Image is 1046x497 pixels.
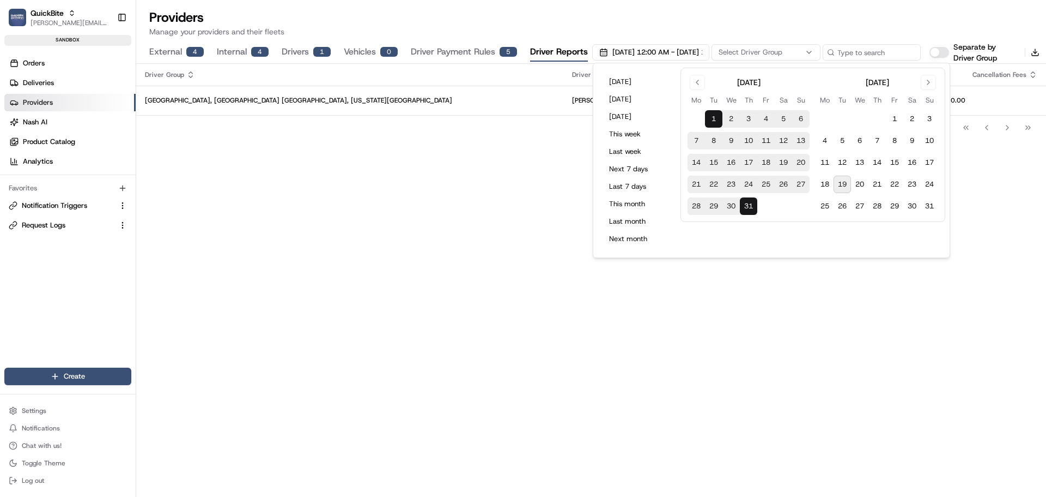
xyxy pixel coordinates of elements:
th: Thursday [868,94,886,106]
div: 1 [313,47,331,57]
p: [GEOGRAPHIC_DATA], [GEOGRAPHIC_DATA] [GEOGRAPHIC_DATA], [US_STATE][GEOGRAPHIC_DATA] [145,96,555,105]
div: 0 [380,47,398,57]
button: 11 [816,154,834,171]
button: 2 [903,110,921,128]
th: Friday [886,94,903,106]
button: 29 [886,197,903,215]
button: 1 [886,110,903,128]
button: 9 [903,132,921,149]
button: Request Logs [4,217,131,234]
button: 28 [688,197,705,215]
a: 📗Knowledge Base [7,239,88,259]
a: Powered byPylon [77,270,132,279]
span: QuickBite [31,8,64,19]
button: 4 [816,132,834,149]
button: Driver Reports [530,43,588,62]
span: Log out [22,476,44,485]
img: Jeff Sasse [11,159,28,176]
button: 22 [886,176,903,193]
div: Start new chat [49,104,179,115]
button: 21 [868,176,886,193]
button: 17 [740,154,757,171]
th: Sunday [792,94,810,106]
span: Providers [23,98,53,107]
div: [DATE] [737,77,761,88]
button: 23 [722,176,740,193]
span: [DATE] 12:00 AM - [DATE] 11:59 PM [612,47,702,57]
span: Knowledge Base [22,244,83,255]
img: Jes Laurent [11,188,28,208]
div: 5 [500,47,517,57]
button: 8 [886,132,903,149]
button: 4 [757,110,775,128]
th: Monday [816,94,834,106]
button: Driver Payment Rules [411,43,517,62]
button: 20 [851,176,868,193]
button: 19 [775,154,792,171]
button: See all [169,140,198,153]
div: Favorites [4,179,131,197]
button: 31 [921,197,938,215]
button: 19 [834,176,851,193]
button: Next month [604,231,670,247]
span: Orders [23,58,45,68]
span: Analytics [23,157,53,166]
span: Toggle Theme [22,459,65,468]
button: 13 [851,154,868,171]
button: 10 [740,132,757,149]
button: 18 [757,154,775,171]
p: Welcome 👋 [11,44,198,61]
img: 4988371391238_9404d814bf3eb2409008_72.png [23,104,42,124]
a: Providers [4,94,136,111]
span: Select Driver Group [719,47,782,57]
div: [DATE] [866,77,889,88]
input: Type to search [823,44,921,61]
span: Nash AI [23,117,47,127]
span: Create [64,372,85,381]
button: 22 [705,176,722,193]
th: Sunday [921,94,938,106]
p: [PERSON_NAME] [572,96,646,105]
th: Monday [688,94,705,106]
span: Pylon [108,271,132,279]
span: Request Logs [22,220,65,230]
span: Notification Triggers [22,201,87,211]
button: This month [604,196,670,212]
button: 27 [851,197,868,215]
button: [DATE] [604,109,670,124]
th: Wednesday [722,94,740,106]
th: Saturday [775,94,792,106]
span: Notifications [22,424,60,433]
button: 16 [722,154,740,171]
button: 25 [757,176,775,193]
button: Next 7 days [604,161,670,177]
button: 27 [792,176,810,193]
th: Saturday [903,94,921,106]
div: 4 [251,47,269,57]
button: 21 [688,176,705,193]
button: QuickBiteQuickBite[PERSON_NAME][EMAIL_ADDRESS][DOMAIN_NAME] [4,4,113,31]
button: 5 [775,110,792,128]
button: Settings [4,403,131,418]
button: Go to previous month [690,75,705,90]
button: 24 [740,176,757,193]
span: [DATE] [96,169,119,178]
img: 1736555255976-a54dd68f-1ca7-489b-9aae-adbdc363a1c4 [11,104,31,124]
button: 17 [921,154,938,171]
button: 3 [740,110,757,128]
button: Last week [604,144,670,159]
button: 31 [740,197,757,215]
a: 💻API Documentation [88,239,179,259]
button: 9 [722,132,740,149]
span: Settings [22,406,46,415]
button: 10 [921,132,938,149]
button: 12 [775,132,792,149]
button: This week [604,127,670,142]
a: Notification Triggers [9,201,114,211]
button: [PERSON_NAME][EMAIL_ADDRESS][DOMAIN_NAME] [31,19,108,27]
button: 15 [705,154,722,171]
button: 26 [775,176,792,193]
button: [DATE] [604,92,670,107]
p: Manage your providers and their fleets [149,26,1033,37]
